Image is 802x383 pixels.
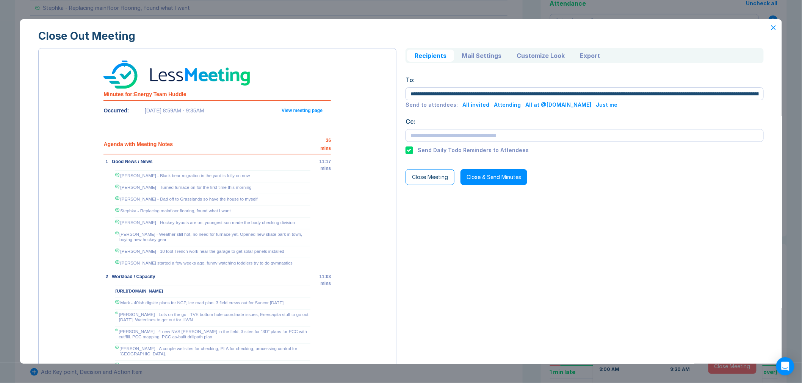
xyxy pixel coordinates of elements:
[120,300,284,305] span: Mark - 40ish digsite plans for NCP, Ice road plan. 3 field crews out for Suncor [DATE]
[115,289,163,293] span: [URL][DOMAIN_NAME]
[115,312,118,314] img: 9k=
[145,101,282,121] td: [DATE] 8:59AM - 9:35AM
[320,159,331,171] span: 11:17 mins
[461,169,527,185] button: Close & Send Minutes
[115,208,119,212] img: 9k=
[115,300,119,304] img: 9k=
[494,102,521,108] div: Attending
[119,312,309,322] span: [PERSON_NAME] - Lots on the go - TVE bottom hole coordinate issues, Enercapita stuff to go out [D...
[454,50,509,62] button: Mail Settings
[120,209,231,213] span: Stephka - Replacing mainfloor flooring, found what I want
[509,50,572,62] button: Customize Look
[406,75,764,84] div: To:
[103,61,250,89] img: Less Meeting
[119,329,307,339] span: [PERSON_NAME] - 4 new NVS [PERSON_NAME] in the field, 3 sites for "3D" plans for PCC with cut/fil...
[320,138,331,151] span: 36 mins
[38,30,764,42] div: Close Out Meeting
[120,185,251,190] span: [PERSON_NAME] - Turned furnace on for the first time this morning
[120,197,257,201] span: [PERSON_NAME] - Dad off to Grasslands so have the house to myself
[120,363,304,373] span: [PERSON_NAME] - NCP, Casing remediation - one in checking, one waiting. Road use for NCP still go...
[596,102,617,108] div: Just me
[115,329,118,331] img: 9k=
[115,196,119,200] img: 9k=
[115,185,119,188] img: 9k=
[406,117,764,126] div: Cc:
[406,169,454,185] button: Close Meeting
[120,249,284,254] span: [PERSON_NAME] - 10 foot Trench work near the garage to get solar panels installed
[320,274,331,286] span: 11:03 mins
[572,50,608,62] button: Export
[525,102,591,108] div: All at @[DOMAIN_NAME]
[119,232,302,242] span: [PERSON_NAME] - Weather still hot, no need for furnace yet. Opened new skate park in town, buying...
[105,274,155,279] span: 2 Workload / Capacity
[418,147,529,153] div: Send Daily Todo Reminders to Attendees
[115,363,119,366] img: 9k=
[103,101,144,121] td: Occurred:
[282,108,323,113] a: View meeting page
[407,50,454,62] button: Recipients
[406,102,458,108] div: Send to attendees:
[103,141,173,147] span: Agenda with Meeting Notes
[776,357,794,375] div: Open Intercom Messenger
[115,232,119,235] img: 9k=
[115,173,119,177] img: 9k=
[115,346,119,349] img: 9k=
[120,173,250,178] span: [PERSON_NAME] - Black bear migration in the yard is fully on now
[120,220,295,225] span: [PERSON_NAME] - Hockey tryouts are on, youngest son made the body checking division
[103,91,134,97] span: Minutes for:
[115,260,119,264] img: 9k=
[120,261,292,265] span: [PERSON_NAME] started a few weeks ago, funny watching toddlers try to do gymnastics
[105,159,152,164] span: 1 Good News / News
[462,102,489,108] div: All invited
[119,346,297,356] span: [PERSON_NAME] - A couple wellsites for checking, PLA for checking, processing control for [GEOGRA...
[115,249,119,252] img: 9k=
[115,220,119,224] img: 9k=
[103,89,331,101] th: Energy Team Huddle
